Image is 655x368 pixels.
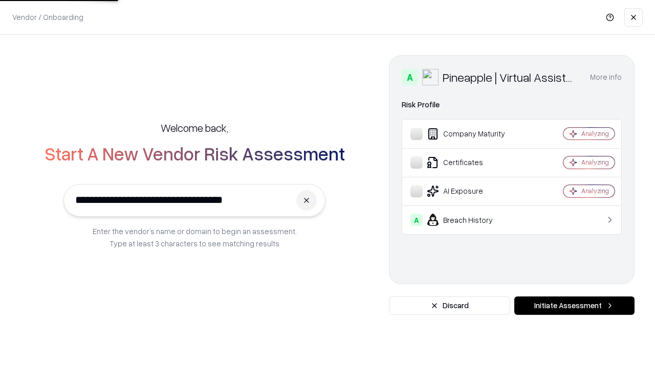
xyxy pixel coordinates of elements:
[581,158,609,167] div: Analyzing
[410,214,533,226] div: Breach History
[93,225,297,249] p: Enter the vendor’s name or domain to begin an assessment. Type at least 3 characters to see match...
[45,143,345,164] h2: Start A New Vendor Risk Assessment
[410,128,533,140] div: Company Maturity
[402,99,622,111] div: Risk Profile
[422,69,439,85] img: Pineapple | Virtual Assistant Agency
[161,121,228,135] h5: Welcome back,
[590,68,622,86] button: More info
[410,214,423,226] div: A
[514,296,635,315] button: Initiate Assessment
[443,69,578,85] div: Pineapple | Virtual Assistant Agency
[12,12,83,22] p: Vendor / Onboarding
[410,156,533,169] div: Certificates
[581,187,609,195] div: Analyzing
[402,69,418,85] div: A
[410,185,533,197] div: AI Exposure
[389,296,510,315] button: Discard
[581,129,609,138] div: Analyzing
